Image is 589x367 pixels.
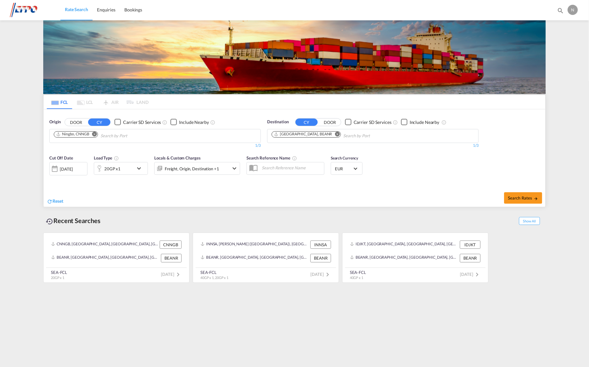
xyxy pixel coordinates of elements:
[343,131,404,141] input: Chips input.
[179,119,209,126] div: Include Nearby
[47,199,52,204] md-icon: icon-refresh
[43,20,546,94] img: LCL+%26+FCL+BACKGROUND.png
[94,162,148,175] div: 20GP x1icon-chevron-down
[350,241,458,249] div: IDJKT, Jakarta, Java, Indonesia, South East Asia, Asia Pacific
[65,119,87,126] button: DOOR
[162,120,167,125] md-icon: Unchecked: Search for CY (Container Yard) services for all selected carriers.Checked : Search for...
[310,254,331,262] div: BEANR
[88,132,98,138] button: Remove
[267,143,479,148] div: 1/3
[193,233,339,283] recent-search-card: INNSA, [PERSON_NAME] ([GEOGRAPHIC_DATA]), [GEOGRAPHIC_DATA], [GEOGRAPHIC_DATA], [GEOGRAPHIC_DATA]...
[473,271,481,278] md-icon: icon-chevron-right
[331,132,341,138] button: Remove
[161,254,182,262] div: BEANR
[504,192,542,204] button: Search Ratesicon-arrow-right
[47,198,63,205] div: icon-refreshReset
[210,120,215,125] md-icon: Unchecked: Ignores neighbouring ports when fetching rates.Checked : Includes neighbouring ports w...
[170,119,209,126] md-checkbox: Checkbox No Ink
[49,162,87,175] div: [DATE]
[51,275,64,280] span: 20GP x 1
[47,95,149,109] md-pagination-wrapper: Use the left and right arrow keys to navigate between tabs
[160,241,182,249] div: CNNGB
[292,156,297,161] md-icon: Your search will be saved by the below given name
[51,241,158,249] div: CNNGB, Ningbo, China, Greater China & Far East Asia, Asia Pacific
[231,165,238,172] md-icon: icon-chevron-down
[114,156,119,161] md-icon: icon-information-outline
[310,241,331,249] div: INNSA
[60,166,73,172] div: [DATE]
[114,119,161,126] md-checkbox: Checkbox No Ink
[154,155,201,160] span: Locals & Custom Charges
[46,218,53,225] md-icon: icon-backup-restore
[49,155,73,160] span: Cut Off Date
[267,119,289,125] span: Destination
[135,165,146,172] md-icon: icon-chevron-down
[345,119,392,126] md-checkbox: Checkbox No Ink
[295,119,318,126] button: CY
[350,269,366,275] div: SEA-FCL
[460,254,481,262] div: BEANR
[259,163,324,173] input: Search Reference Name
[161,272,182,277] span: [DATE]
[335,166,353,172] span: EUR
[568,5,578,15] div: N
[410,119,440,126] div: Include Nearby
[56,132,89,137] div: Ningbo, CNNGB
[246,155,297,160] span: Search Reference Name
[331,156,358,160] span: Search Currency
[65,7,88,12] span: Rate Search
[401,119,440,126] md-checkbox: Checkbox No Ink
[56,132,91,137] div: Press delete to remove this chip.
[43,233,190,283] recent-search-card: CNNGB, [GEOGRAPHIC_DATA], [GEOGRAPHIC_DATA], [GEOGRAPHIC_DATA] & [GEOGRAPHIC_DATA], [GEOGRAPHIC_D...
[519,217,540,225] span: Show All
[508,195,538,200] span: Search Rates
[393,120,398,125] md-icon: Unchecked: Search for CY (Container Yard) services for all selected carriers.Checked : Search for...
[49,143,261,148] div: 1/3
[43,214,103,228] div: Recent Searches
[200,269,228,275] div: SEA-FCL
[271,129,406,141] md-chips-wrap: Chips container. Use arrow keys to select chips.
[350,275,363,280] span: 40GP x 1
[274,132,332,137] div: Antwerp, BEANR
[174,271,182,278] md-icon: icon-chevron-right
[324,271,331,278] md-icon: icon-chevron-right
[124,7,142,12] span: Bookings
[100,131,161,141] input: Chips input.
[123,119,161,126] div: Carrier SD Services
[201,241,309,249] div: INNSA, Jawaharlal Nehru (Nhava Sheva), India, Indian Subcontinent, Asia Pacific
[52,198,63,204] span: Reset
[311,272,331,277] span: [DATE]
[88,119,110,126] button: CY
[557,7,564,17] div: icon-magnify
[44,109,545,207] div: OriginDOOR CY Checkbox No InkUnchecked: Search for CY (Container Yard) services for all selected ...
[49,175,54,183] md-datepicker: Select
[49,119,61,125] span: Origin
[354,119,392,126] div: Carrier SD Services
[460,241,481,249] div: IDJKT
[51,269,67,275] div: SEA-FCL
[201,254,309,262] div: BEANR, Antwerp, Belgium, Western Europe, Europe
[274,132,334,137] div: Press delete to remove this chip.
[47,95,72,109] md-tab-item: FCL
[53,129,163,141] md-chips-wrap: Chips container. Use arrow keys to select chips.
[104,164,121,173] div: 20GP x1
[441,120,447,125] md-icon: Unchecked: Ignores neighbouring ports when fetching rates.Checked : Includes neighbouring ports w...
[51,254,159,262] div: BEANR, Antwerp, Belgium, Western Europe, Europe
[94,155,119,160] span: Load Type
[460,272,481,277] span: [DATE]
[350,254,458,262] div: BEANR, Antwerp, Belgium, Western Europe, Europe
[319,119,341,126] button: DOOR
[557,7,564,14] md-icon: icon-magnify
[10,3,52,17] img: d38966e06f5511efa686cdb0e1f57a29.png
[334,164,359,173] md-select: Select Currency: € EUREuro
[97,7,115,12] span: Enquiries
[200,275,228,280] span: 40GP x 1, 20GP x 1
[154,162,240,175] div: Freight Origin Destination Factory Stuffingicon-chevron-down
[342,233,489,283] recent-search-card: IDJKT, [GEOGRAPHIC_DATA], [GEOGRAPHIC_DATA], [GEOGRAPHIC_DATA], [GEOGRAPHIC_DATA], [GEOGRAPHIC_DA...
[534,196,538,201] md-icon: icon-arrow-right
[165,164,219,173] div: Freight Origin Destination Factory Stuffing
